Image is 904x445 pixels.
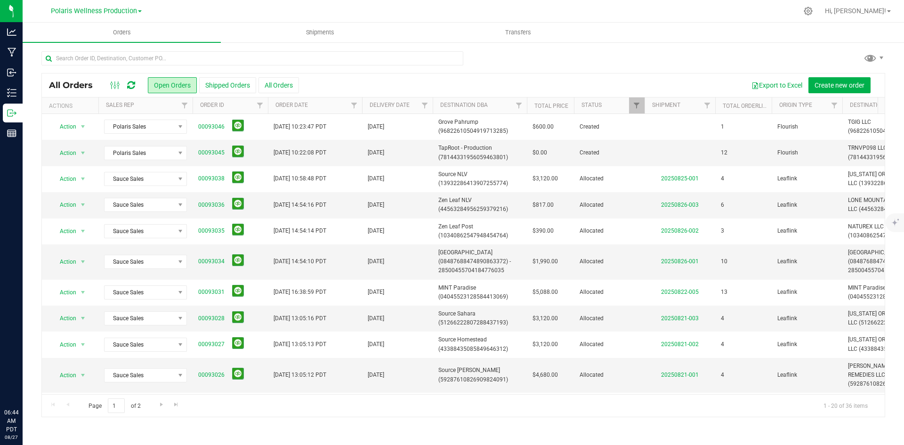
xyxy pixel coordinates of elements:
span: Sauce Sales [105,198,175,211]
span: 4 [721,371,724,380]
button: Export to Excel [745,77,808,93]
span: Allocated [580,257,639,266]
span: Allocated [580,201,639,210]
span: Action [51,225,77,238]
input: 1 [108,398,125,413]
span: select [77,312,89,325]
a: 00093034 [198,257,225,266]
div: Manage settings [802,7,814,16]
span: Sauce Sales [105,225,175,238]
span: [DATE] 13:05:13 PDT [274,340,326,349]
span: Leaflink [777,201,837,210]
a: Total Orderlines [723,103,774,109]
span: 4 [721,174,724,183]
span: [DATE] [368,288,384,297]
span: Sauce Sales [105,172,175,186]
span: Allocated [580,174,639,183]
a: 00093031 [198,288,225,297]
span: Sauce Sales [105,312,175,325]
a: Shipments [221,23,419,42]
span: $3,120.00 [533,340,558,349]
span: Hi, [PERSON_NAME]! [825,7,886,15]
span: Leaflink [777,371,837,380]
span: 4 [721,314,724,323]
span: [DATE] [368,340,384,349]
span: Action [51,255,77,268]
span: Allocated [580,314,639,323]
a: 00093027 [198,340,225,349]
span: [DATE] 16:38:59 PDT [274,288,326,297]
span: Action [51,198,77,211]
span: Allocated [580,227,639,235]
input: Search Order ID, Destination, Customer PO... [41,51,463,65]
iframe: Resource center unread badge [28,368,39,380]
a: 20250821-002 [661,341,699,348]
button: Open Orders [148,77,197,93]
a: 00093038 [198,174,225,183]
p: 08/27 [4,434,18,441]
p: 06:44 AM PDT [4,408,18,434]
a: Filter [252,97,268,113]
a: 00093046 [198,122,225,131]
inline-svg: Inventory [7,88,16,97]
span: $600.00 [533,122,554,131]
span: Zen Leaf Post (10340862547948454764) [438,222,521,240]
a: 20250826-001 [661,258,699,265]
span: select [77,369,89,382]
span: Source Sahara (51266222807288437193) [438,309,521,327]
span: [DATE] 14:54:14 PDT [274,227,326,235]
a: Filter [511,97,527,113]
span: Leaflink [777,257,837,266]
span: 6 [721,201,724,210]
span: Action [51,312,77,325]
span: $817.00 [533,201,554,210]
span: $390.00 [533,227,554,235]
span: Polaris Sales [105,146,175,160]
button: Create new order [808,77,871,93]
a: Go to the next page [154,398,168,411]
span: 3 [721,227,724,235]
span: [DATE] [368,174,384,183]
a: 20250821-003 [661,315,699,322]
iframe: Resource center [9,370,38,398]
a: Filter [177,97,193,113]
a: 20250826-003 [661,202,699,208]
span: Shipments [293,28,347,37]
span: [DATE] [368,371,384,380]
span: Zen Leaf NLV (44563284956259379216) [438,196,521,214]
a: Total Price [534,103,568,109]
a: Filter [417,97,433,113]
a: 20250825-001 [661,175,699,182]
span: Leaflink [777,288,837,297]
a: Filter [700,97,715,113]
a: Order ID [200,102,224,108]
a: 00093036 [198,201,225,210]
a: 00093035 [198,227,225,235]
inline-svg: Reports [7,129,16,138]
span: Sauce Sales [105,369,175,382]
a: Transfers [419,23,617,42]
a: Delivery Date [370,102,410,108]
span: 1 - 20 of 36 items [816,398,875,413]
span: Orders [100,28,144,37]
span: select [77,120,89,133]
span: 13 [721,288,727,297]
span: [DATE] [368,257,384,266]
span: [DATE] 13:05:16 PDT [274,314,326,323]
inline-svg: Analytics [7,27,16,37]
a: Sales Rep [106,102,134,108]
a: Origin Type [779,102,812,108]
inline-svg: Outbound [7,108,16,118]
a: Destination [850,102,885,108]
span: [DATE] [368,122,384,131]
span: Grove Pahrump (96822610504919713285) [438,118,521,136]
a: 20250822-005 [661,289,699,295]
span: Action [51,338,77,351]
span: Leaflink [777,227,837,235]
span: Polaris Wellness Production [51,7,137,15]
span: 10 [721,257,727,266]
span: $3,120.00 [533,314,558,323]
a: Filter [347,97,362,113]
span: Allocated [580,340,639,349]
span: Action [51,146,77,160]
